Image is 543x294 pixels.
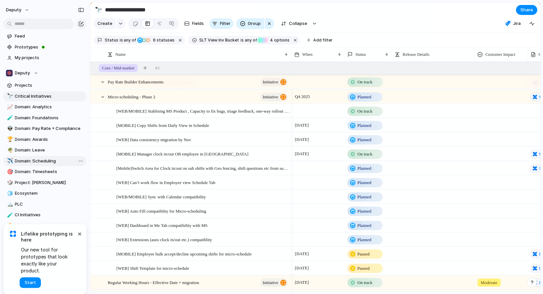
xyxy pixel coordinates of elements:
span: When [302,51,313,58]
a: ⚠️Needs Change Notice [3,221,86,231]
div: 🧪 [7,114,12,122]
button: Fields [182,18,207,29]
span: Domain: Foundations [15,115,84,121]
span: Domain: Timesheets [15,168,84,175]
button: 🏆 [6,136,13,143]
a: Projects [3,80,86,90]
span: Status [355,51,366,58]
span: [DATE] [293,150,311,158]
button: ✈️ [6,158,13,164]
div: 🎲Project: [PERSON_NAME] [3,178,86,188]
span: [DATE] [293,250,311,258]
div: 🎲 [7,179,12,186]
span: On track [357,279,372,286]
span: [DATE] [293,264,311,272]
span: Pay Rate Builder Enhancements [108,78,164,85]
span: Planned [357,194,371,200]
button: deputy [3,5,33,15]
span: Release Details [403,51,430,58]
span: Prototypes [15,44,84,50]
span: Filter [220,20,231,27]
span: Planned [357,94,371,100]
button: 4 options [257,37,291,44]
button: Share [516,5,537,15]
div: 🔭 [95,5,102,14]
span: Create [97,20,112,27]
span: Critical Initiatives [15,93,84,100]
span: [WEB] Extensions (auto clock in/out etc.) compatiblity [116,236,212,243]
button: initiative [260,78,288,86]
a: 🧪Domain: Foundations [3,113,86,123]
span: Domain: Leave [15,147,84,153]
button: Group [236,18,264,29]
span: [WEB/MOBILE] Sync with Calendar compatibility [116,193,206,200]
span: Projects [15,82,84,89]
div: 🔭 [7,92,12,100]
a: 📈Domain: Analytics [3,102,86,112]
span: Q4 2025 [293,93,312,101]
span: My projects [15,54,84,61]
button: Collapse [277,18,311,29]
span: Project: [PERSON_NAME] [15,179,84,186]
div: ⚠️ [7,222,12,230]
span: Planned [357,237,371,243]
span: Ecosystem [15,190,84,197]
a: Prototypes [3,42,86,52]
a: 🌴Domain: Leave [3,145,86,155]
span: Domain: Awards [15,136,84,143]
button: initiative [260,93,288,101]
span: [WEB] Can’t work flow in Employee view Schedule Tab [116,178,215,186]
span: Paused [357,251,370,257]
span: [MOBILE] Employee bulk accept/decline upcoming shifts for micro-schedule [116,250,252,257]
span: is [120,37,123,43]
span: Share [520,7,533,13]
button: isany of [118,37,137,44]
span: Status [105,37,118,43]
div: 🎯Domain: Timesheets [3,167,86,177]
span: Planned [357,222,371,229]
button: 🧪 [6,115,13,121]
button: 6 statuses [137,37,176,44]
span: CI Initiatives [15,212,84,218]
span: options [268,37,290,43]
a: My projects [3,53,86,63]
div: 🧊 [7,190,12,197]
div: 👽 [7,125,12,133]
a: 👽Domain: Pay Rate + Compliance [3,124,86,134]
button: 🏔️ [6,201,13,208]
span: [MOBILE] Manager clock in/out OB employee in [GEOGRAPHIC_DATA] [116,150,248,157]
button: 🎲 [6,179,13,186]
span: [WEB] Data consistency migration by Nov [116,136,191,143]
a: 🧊Ecosystem [3,188,86,198]
div: 🎯 [7,168,12,176]
span: statuses [151,37,175,43]
span: [WEB/MOBILE] Stablising MS Product , Capacity to fix bugs, triage feedback, one-way rollout etc. [116,107,289,115]
button: 👽 [6,125,13,132]
button: isany of [239,37,258,44]
div: 🌴 [7,147,12,154]
span: SLT View Inv Bucket [200,37,239,43]
span: [Mobile]Switch Area for Clock in/out on sub shifts with Geo fencing, shift questions etc from sub... [116,164,289,172]
span: any of [244,37,257,43]
button: Add filter [303,36,337,45]
span: is [241,37,244,43]
span: On track [357,108,372,115]
span: Add filter [313,37,333,43]
span: deputy [6,7,21,13]
button: ⚠️ [6,223,13,229]
a: 🏔️PLC [3,199,86,209]
a: 🔭Critical Initiatives [3,91,86,101]
div: 🏔️ [7,200,12,208]
span: Regular Working Hours - Effective Date + migration [108,278,199,286]
div: 🧪 [7,211,12,219]
span: [DATE] [293,136,311,144]
span: [WEB] Shift Template for micro-schedule [116,264,189,272]
span: [DATE] [293,121,311,129]
div: ✈️ [7,157,12,165]
span: Needs Change Notice [15,223,84,229]
span: Domain: Pay Rate + Compliance [15,125,84,132]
